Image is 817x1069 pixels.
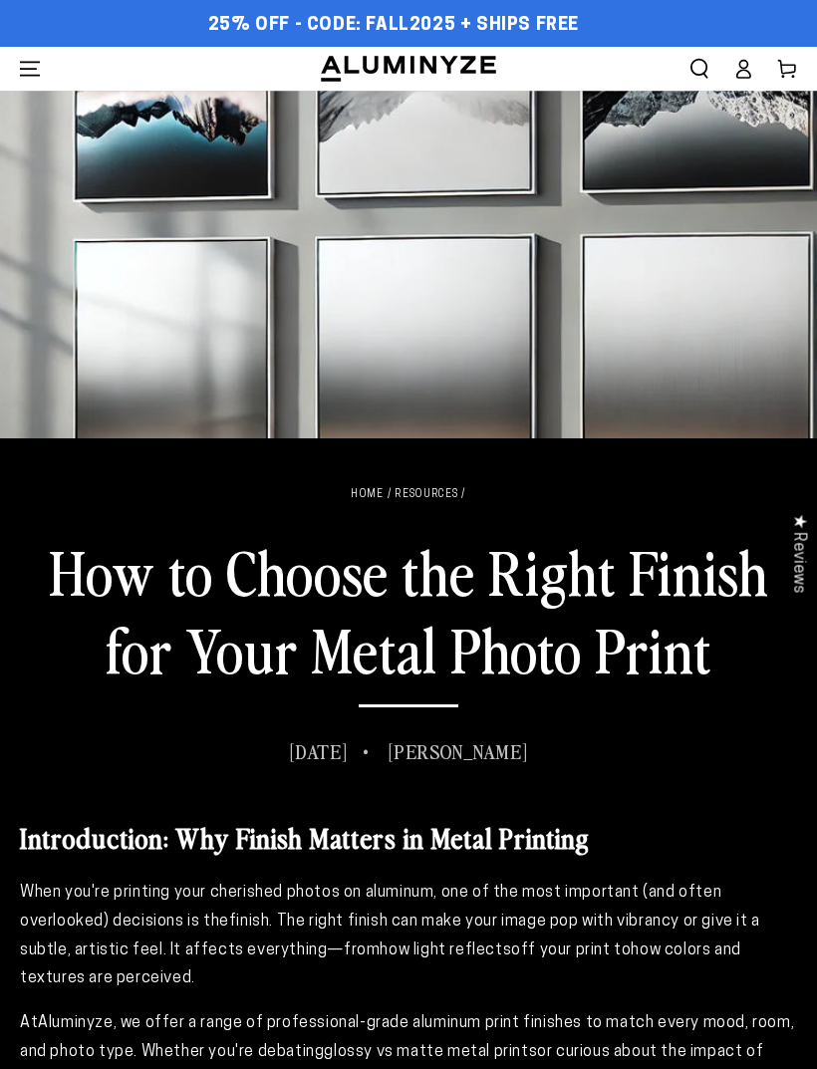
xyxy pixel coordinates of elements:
summary: Menu [8,47,52,91]
span: / [388,489,392,500]
p: When you're printing your cherished photos on aluminum, one of the most important (and often over... [20,879,797,993]
strong: how colors and textures are perceived [20,942,741,987]
strong: how light reflects [380,942,511,958]
img: Aluminyze [319,54,498,84]
summary: Search our site [678,47,721,91]
div: Click to open Judge.me floating reviews tab [779,498,817,609]
h1: How to Choose the Right Finish for Your Metal Photo Print [20,532,797,707]
span: 25% OFF - Code: FALL2025 + Ships Free [208,15,579,37]
nav: breadcrumbs [20,488,797,502]
strong: glossy vs matte metal prints [324,1044,537,1060]
span: / [461,489,465,500]
strong: Introduction: Why Finish Matters in Metal Printing [20,818,590,856]
time: [DATE] [289,737,349,764]
a: Home [351,489,384,500]
a: Resources [395,489,458,500]
strong: finish [229,914,270,930]
span: [PERSON_NAME] [388,737,529,764]
strong: Aluminyze [38,1015,113,1031]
